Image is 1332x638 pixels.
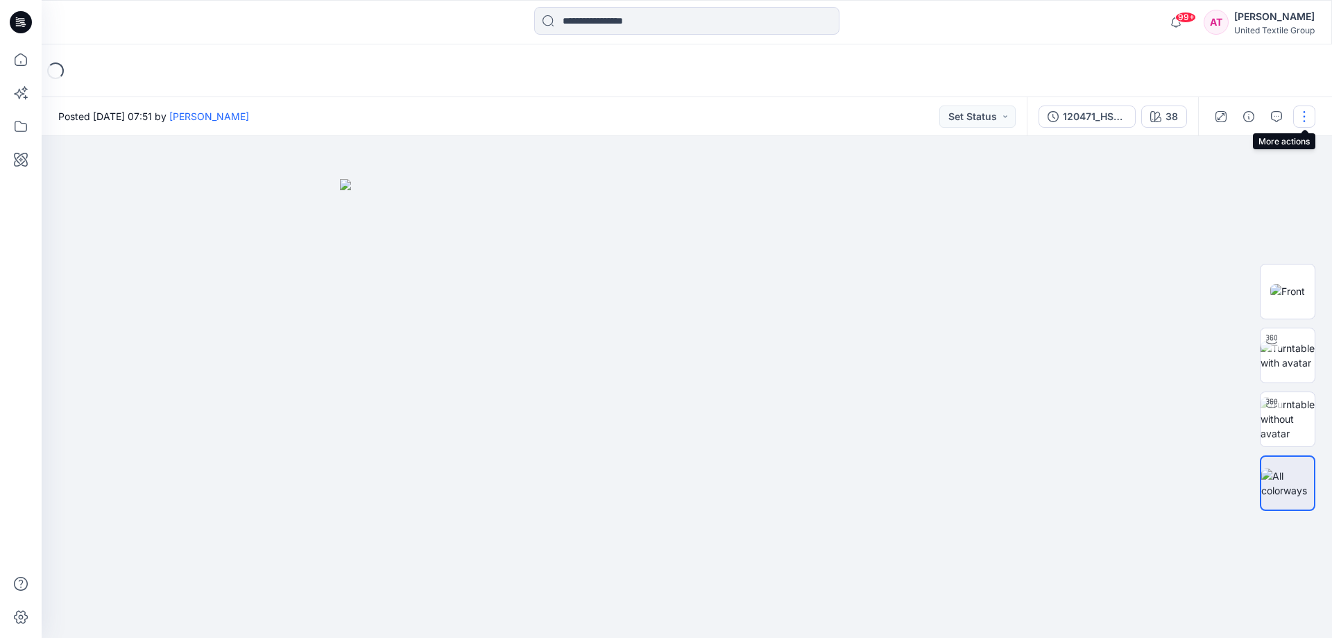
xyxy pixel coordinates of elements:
[1238,106,1260,128] button: Details
[1039,106,1136,128] button: 120471_HSE_DEV_AT
[1175,12,1196,23] span: 99+
[58,109,249,124] span: Posted [DATE] 07:51 by
[1270,284,1305,299] img: Front
[1204,10,1229,35] div: AT
[1261,397,1315,441] img: Turntable without avatar
[1165,109,1178,124] div: 38
[1063,109,1127,124] div: 120471_HSE_DEV_AT
[1261,469,1314,498] img: All colorways
[1261,341,1315,370] img: Turntable with avatar
[1141,106,1187,128] button: 38
[169,110,249,122] a: [PERSON_NAME]
[1234,8,1315,25] div: [PERSON_NAME]
[1234,25,1315,35] div: United Textile Group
